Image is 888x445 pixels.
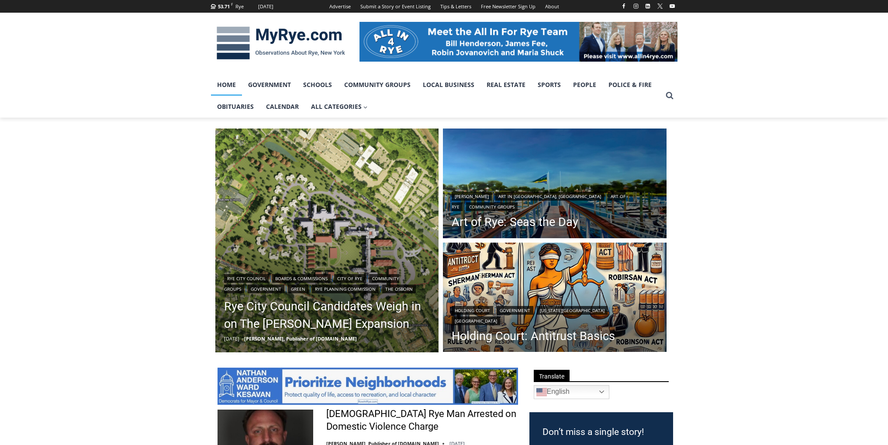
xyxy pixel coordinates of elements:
[258,3,273,10] div: [DATE]
[272,274,331,283] a: Boards & Commissions
[662,88,677,104] button: View Search Form
[305,96,374,118] a: All Categories
[334,274,366,283] a: City of Rye
[452,192,492,201] a: [PERSON_NAME]
[452,190,658,211] div: | | |
[667,1,677,11] a: YouTube
[288,285,308,293] a: Green
[497,306,533,315] a: Government
[443,129,667,240] img: [PHOTO: Seas the Day - Shenorock Shore Club Marina, Rye 36” X 48” Oil on canvas, Commissioned & E...
[536,387,547,397] img: en
[452,304,658,325] div: | | |
[532,74,567,96] a: Sports
[248,285,284,293] a: Government
[602,74,658,96] a: Police & Fire
[534,385,609,399] a: English
[224,298,430,333] a: Rye City Council Candidates Weigh in on The [PERSON_NAME] Expansion
[224,274,269,283] a: Rye City Council
[312,285,379,293] a: Rye Planning Commission
[452,330,658,343] a: Holding Court: Antitrust Basics
[534,370,570,382] span: Translate
[359,22,677,61] img: All in for Rye
[452,216,658,229] a: Art of Rye: Seas the Day
[244,335,357,342] a: [PERSON_NAME], Publisher of [DOMAIN_NAME]
[452,316,500,325] a: [GEOGRAPHIC_DATA]
[382,285,416,293] a: The Osborn
[218,3,230,10] span: 53.71
[643,1,653,11] a: Linkedin
[480,74,532,96] a: Real Estate
[452,306,493,315] a: Holding Court
[631,1,641,11] a: Instagram
[443,243,667,355] a: Read More Holding Court: Antitrust Basics
[215,129,439,352] a: Read More Rye City Council Candidates Weigh in on The Osborn Expansion
[242,74,297,96] a: Government
[311,102,368,111] span: All Categories
[224,335,239,342] time: [DATE]
[211,21,351,66] img: MyRye.com
[326,408,518,433] a: [DEMOGRAPHIC_DATA] Rye Man Arrested on Domestic Violence Charge
[224,272,430,293] div: | | | | | | |
[443,243,667,355] img: Holding Court Anti Trust Basics Illustration DALLE 2025-10-14
[260,96,305,118] a: Calendar
[235,3,244,10] div: Rye
[231,2,233,7] span: F
[297,74,338,96] a: Schools
[495,192,604,201] a: Art in [GEOGRAPHIC_DATA], [GEOGRAPHIC_DATA]
[417,74,480,96] a: Local Business
[338,74,417,96] a: Community Groups
[215,129,439,352] img: (PHOTO: Illustrative plan of The Osborn's proposed site plan from the July 10, 2025 planning comm...
[211,96,260,118] a: Obituaries
[655,1,665,11] a: X
[466,202,518,211] a: Community Groups
[618,1,629,11] a: Facebook
[242,335,244,342] span: –
[567,74,602,96] a: People
[542,425,660,439] h3: Don’t miss a single story!
[211,74,242,96] a: Home
[443,129,667,240] a: Read More Art of Rye: Seas the Day
[211,74,662,118] nav: Primary Navigation
[537,306,608,315] a: [US_STATE][GEOGRAPHIC_DATA]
